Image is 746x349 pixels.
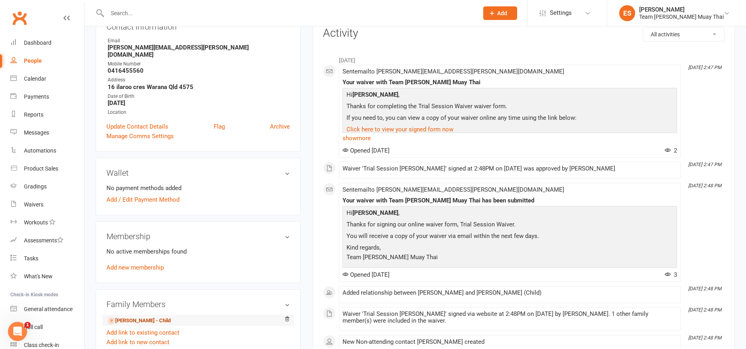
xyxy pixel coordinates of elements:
[344,220,675,231] p: Thanks for signing our online waiver form, Trial Session Waiver.
[108,37,290,45] div: Email
[342,290,677,296] div: Added relationship between [PERSON_NAME] and [PERSON_NAME] (Child)
[344,90,675,101] p: Hi ,
[342,133,677,144] a: show more
[342,271,390,278] span: Opened [DATE]
[10,214,84,232] a: Workouts
[639,6,724,13] div: [PERSON_NAME]
[342,186,564,193] span: Sent email to [PERSON_NAME][EMAIL_ADDRESS][PERSON_NAME][DOMAIN_NAME]
[24,237,63,244] div: Assessments
[106,247,290,256] p: No active memberships found
[214,122,225,131] a: Flag
[344,113,675,125] p: If you need to, you can view a copy of your waiver online any time using the link below:
[344,231,675,243] p: You will receive a copy of your waiver via email within the next few days.
[342,197,677,204] div: Your waiver with Team [PERSON_NAME] Muay Thai has been submitted
[352,209,398,216] strong: [PERSON_NAME]
[342,339,677,345] div: New Non-attending contact [PERSON_NAME] created
[24,342,59,348] div: Class check-in
[108,93,290,100] div: Date of Birth
[352,91,398,98] strong: [PERSON_NAME]
[105,8,473,19] input: Search...
[108,60,290,68] div: Mobile Number
[10,178,84,196] a: Gradings
[106,328,179,337] a: Add link to existing contact
[10,52,84,70] a: People
[344,208,675,220] p: Hi ,
[665,147,677,154] span: 2
[108,44,290,58] strong: [PERSON_NAME][EMAIL_ADDRESS][PERSON_NAME][DOMAIN_NAME]
[323,27,724,40] h3: Activity
[10,8,30,28] a: Clubworx
[108,99,290,107] strong: [DATE]
[10,88,84,106] a: Payments
[106,169,290,177] h3: Wallet
[10,34,84,52] a: Dashboard
[688,65,721,70] i: [DATE] 2:47 PM
[10,268,84,286] a: What's New
[639,13,724,20] div: Team [PERSON_NAME] Muay Thai
[108,317,171,325] a: [PERSON_NAME] - Child
[10,106,84,124] a: Reports
[342,68,564,75] span: Sent email to [PERSON_NAME][EMAIL_ADDRESS][PERSON_NAME][DOMAIN_NAME]
[24,111,43,118] div: Reports
[24,219,48,226] div: Workouts
[8,322,27,341] iframe: Intercom live chat
[483,6,517,20] button: Add
[24,40,51,46] div: Dashboard
[106,195,179,204] a: Add / Edit Payment Method
[24,129,49,136] div: Messages
[688,286,721,291] i: [DATE] 2:48 PM
[497,10,507,16] span: Add
[688,335,721,341] i: [DATE] 2:48 PM
[24,306,73,312] div: General attendance
[10,124,84,142] a: Messages
[108,76,290,84] div: Address
[24,147,56,154] div: Automations
[106,232,290,241] h3: Membership
[106,122,168,131] a: Update Contact Details
[108,109,290,116] div: Location
[342,165,677,172] div: Waiver 'Trial Session [PERSON_NAME]' signed at 2:48PM on [DATE] was approved by [PERSON_NAME]
[24,75,46,82] div: Calendar
[10,250,84,268] a: Tasks
[106,183,290,193] li: No payment methods added
[106,264,164,271] a: Add new membership
[24,201,43,208] div: Waivers
[342,79,677,86] div: Your waiver with Team [PERSON_NAME] Muay Thai
[10,160,84,178] a: Product Sales
[24,183,47,190] div: Gradings
[550,4,572,22] span: Settings
[619,5,635,21] div: ES
[688,162,721,167] i: [DATE] 2:47 PM
[10,196,84,214] a: Waivers
[108,67,290,74] strong: 0416455560
[24,165,58,172] div: Product Sales
[24,324,43,330] div: Roll call
[270,122,290,131] a: Archive
[106,337,169,347] a: Add link to new contact
[106,300,290,309] h3: Family Members
[10,300,84,318] a: General attendance kiosk mode
[344,101,675,113] p: Thanks for completing the Trial Session Waiver waiver form.
[108,83,290,91] strong: 16 ilaroo cres Warana Qld 4575
[106,19,290,31] h3: Contact information
[688,183,721,188] i: [DATE] 2:48 PM
[688,307,721,313] i: [DATE] 2:48 PM
[10,70,84,88] a: Calendar
[346,126,453,133] a: Click here to view your signed form now
[24,58,42,64] div: People
[24,322,31,328] span: 1
[342,147,390,154] span: Opened [DATE]
[10,232,84,250] a: Assessments
[665,271,677,278] span: 3
[323,52,724,65] li: [DATE]
[10,318,84,336] a: Roll call
[10,142,84,160] a: Automations
[344,243,675,264] p: Kind regards, Team [PERSON_NAME] Muay Thai
[24,93,49,100] div: Payments
[106,131,174,141] a: Manage Comms Settings
[342,311,677,324] div: Waiver 'Trial Session [PERSON_NAME]' signed via website at 2:48PM on [DATE] by [PERSON_NAME]. 1 o...
[24,273,53,280] div: What's New
[24,255,38,262] div: Tasks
